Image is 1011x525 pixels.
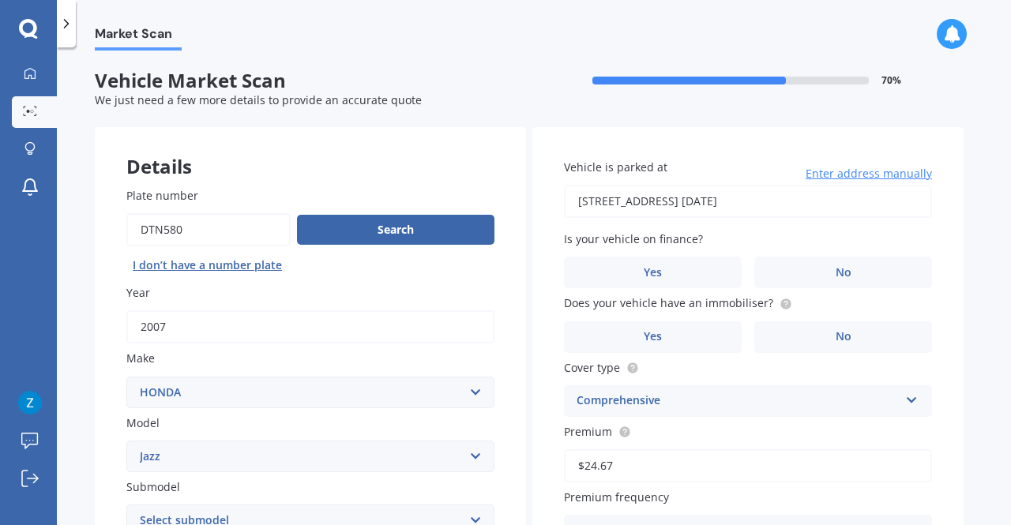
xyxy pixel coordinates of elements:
[126,188,198,203] span: Plate number
[564,424,612,439] span: Premium
[126,310,494,343] input: YYYY
[297,215,494,245] button: Search
[806,166,932,182] span: Enter address manually
[126,351,155,366] span: Make
[564,231,703,246] span: Is your vehicle on finance?
[564,489,669,504] span: Premium frequency
[577,392,899,411] div: Comprehensive
[126,479,180,494] span: Submodel
[126,253,288,278] button: I don’t have a number plate
[18,391,42,414] img: ACg8ocL-SrVyuk25LUUuo4-Su5uykYBnGXqf9k_VMq3EJncMQcnAapw=s96-c
[564,360,620,375] span: Cover type
[95,92,422,107] span: We just need a few more details to provide an accurate quote
[836,266,851,279] span: No
[644,266,662,279] span: Yes
[881,75,901,86] span: 70 %
[95,26,182,47] span: Market Scan
[126,213,291,246] input: Enter plate number
[564,449,932,482] input: Enter premium
[95,69,529,92] span: Vehicle Market Scan
[126,285,150,300] span: Year
[564,159,667,174] span: Vehicle is parked at
[564,296,773,311] span: Does your vehicle have an immobiliser?
[95,127,526,174] div: Details
[644,330,662,343] span: Yes
[126,415,160,430] span: Model
[564,185,932,218] input: Enter address
[836,330,851,343] span: No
